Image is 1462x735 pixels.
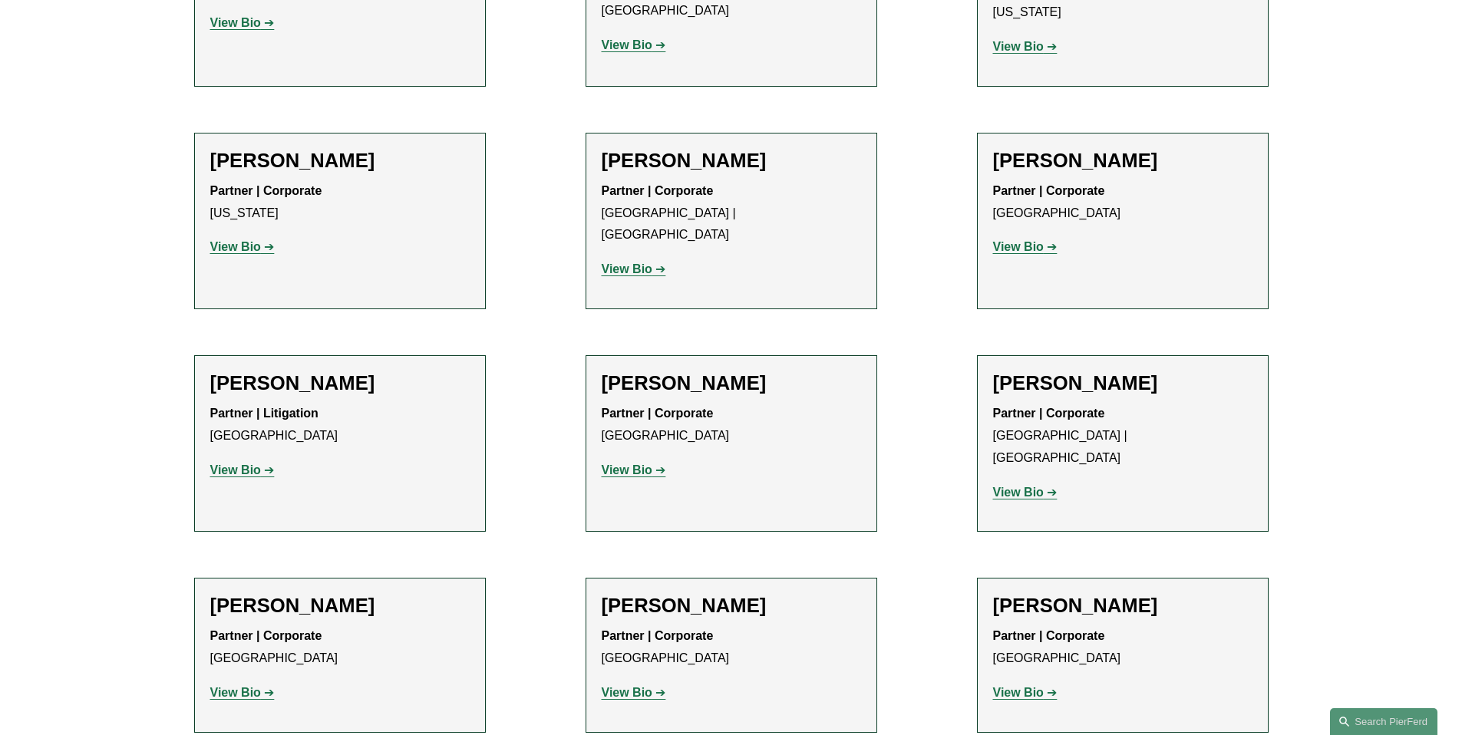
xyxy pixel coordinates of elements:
p: [GEOGRAPHIC_DATA] [602,403,861,447]
strong: View Bio [210,240,261,253]
a: View Bio [210,240,275,253]
strong: View Bio [210,686,261,699]
strong: View Bio [210,16,261,29]
a: View Bio [210,16,275,29]
p: [GEOGRAPHIC_DATA] | [GEOGRAPHIC_DATA] [993,403,1252,469]
a: View Bio [210,686,275,699]
h2: [PERSON_NAME] [993,594,1252,618]
strong: View Bio [602,262,652,275]
strong: View Bio [993,486,1044,499]
p: [US_STATE] [210,180,470,225]
strong: View Bio [993,240,1044,253]
a: View Bio [993,486,1058,499]
a: View Bio [602,463,666,476]
a: View Bio [993,686,1058,699]
strong: View Bio [602,38,652,51]
h2: [PERSON_NAME] [993,371,1252,395]
p: [GEOGRAPHIC_DATA] [210,625,470,670]
a: View Bio [993,240,1058,253]
a: View Bio [602,686,666,699]
p: [GEOGRAPHIC_DATA] [210,403,470,447]
p: [GEOGRAPHIC_DATA] [993,180,1252,225]
a: View Bio [993,40,1058,53]
a: View Bio [602,262,666,275]
h2: [PERSON_NAME] [602,371,861,395]
p: [GEOGRAPHIC_DATA] [602,625,861,670]
strong: View Bio [993,686,1044,699]
a: View Bio [210,463,275,476]
h2: [PERSON_NAME] [210,149,470,173]
h2: [PERSON_NAME] [210,594,470,618]
a: Search this site [1330,708,1437,735]
strong: View Bio [602,463,652,476]
strong: View Bio [602,686,652,699]
a: View Bio [602,38,666,51]
strong: View Bio [993,40,1044,53]
h2: [PERSON_NAME] [210,371,470,395]
strong: Partner | Corporate [993,629,1105,642]
strong: Partner | Corporate [602,184,714,197]
strong: View Bio [210,463,261,476]
strong: Partner | Corporate [993,407,1105,420]
strong: Partner | Corporate [210,629,322,642]
strong: Partner | Corporate [602,629,714,642]
strong: Partner | Corporate [602,407,714,420]
p: [GEOGRAPHIC_DATA] | [GEOGRAPHIC_DATA] [602,180,861,246]
strong: Partner | Corporate [210,184,322,197]
h2: [PERSON_NAME] [993,149,1252,173]
h2: [PERSON_NAME] [602,594,861,618]
p: [GEOGRAPHIC_DATA] [993,625,1252,670]
h2: [PERSON_NAME] [602,149,861,173]
strong: Partner | Litigation [210,407,318,420]
strong: Partner | Corporate [993,184,1105,197]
